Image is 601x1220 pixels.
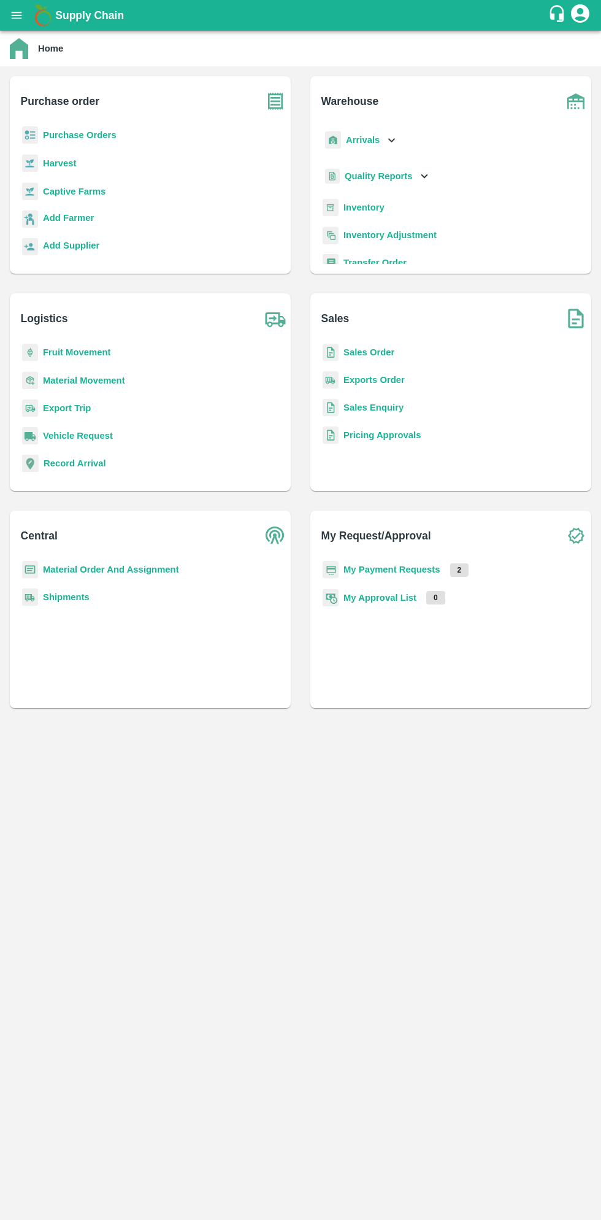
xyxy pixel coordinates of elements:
p: 0 [426,591,445,604]
img: sales [323,427,339,444]
a: Vehicle Request [43,431,113,441]
img: home [10,38,28,59]
p: 2 [450,563,469,577]
img: farmer [22,210,38,228]
b: My Request/Approval [321,527,431,544]
b: Purchase order [21,93,99,110]
b: Warehouse [321,93,379,110]
img: central [260,520,291,551]
img: shipments [22,589,38,606]
img: payment [323,561,339,579]
img: warehouse [561,86,591,117]
div: Arrivals [323,126,399,154]
a: Sales Order [343,347,394,357]
a: My Approval List [343,593,416,603]
img: delivery [22,400,38,417]
a: Material Order And Assignment [43,565,179,574]
a: Export Trip [43,403,91,413]
img: harvest [22,182,38,201]
img: recordArrival [22,455,39,472]
a: Record Arrival [44,458,106,468]
img: whTransfer [323,254,339,272]
img: whArrival [325,131,341,149]
img: qualityReport [325,169,340,184]
img: vehicle [22,427,38,445]
a: Add Farmer [43,211,94,228]
img: centralMaterial [22,561,38,579]
b: Add Farmer [43,213,94,223]
img: soSales [561,303,591,334]
img: material [22,371,38,390]
b: Supply Chain [55,9,124,21]
img: sales [323,399,339,417]
a: Inventory [343,203,385,212]
div: Quality Reports [323,164,431,189]
a: Add Supplier [43,239,99,255]
div: account of current user [569,2,591,28]
b: Home [38,44,63,53]
b: Quality Reports [345,171,413,181]
img: truck [260,303,291,334]
img: approval [323,589,339,607]
a: Fruit Movement [43,347,111,357]
a: Purchase Orders [43,130,117,140]
a: Pricing Approvals [343,430,421,440]
button: open drawer [2,1,31,29]
a: Transfer Order [343,258,407,268]
a: Sales Enquiry [343,403,404,412]
img: sales [323,344,339,361]
a: Shipments [43,592,90,602]
a: My Payment Requests [343,565,440,574]
b: Logistics [21,310,68,327]
a: Inventory Adjustment [343,230,437,240]
img: fruit [22,344,38,361]
a: Material Movement [43,376,125,385]
img: inventory [323,226,339,244]
img: logo [31,3,55,28]
b: Add Supplier [43,241,99,250]
img: purchase [260,86,291,117]
b: Central [21,527,58,544]
a: Harvest [43,158,76,168]
img: supplier [22,238,38,256]
img: harvest [22,154,38,172]
img: check [561,520,591,551]
img: shipments [323,371,339,389]
a: Captive Farms [43,187,105,196]
b: Sales [321,310,350,327]
img: reciept [22,126,38,144]
a: Exports Order [343,375,405,385]
a: Supply Chain [55,7,548,24]
div: customer-support [548,4,569,26]
b: Arrivals [346,135,380,145]
img: whInventory [323,199,339,217]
